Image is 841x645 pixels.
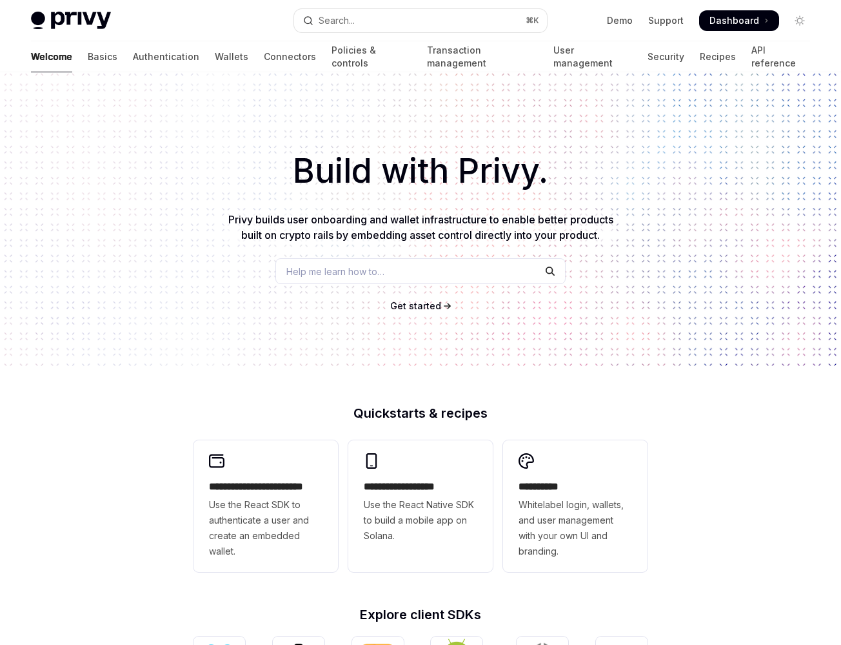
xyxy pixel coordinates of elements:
[364,497,477,544] span: Use the React Native SDK to build a mobile app on Solana.
[427,41,538,72] a: Transaction management
[553,41,632,72] a: User management
[228,213,613,241] span: Privy builds user onboarding and wallet infrastructure to enable better products built on crypto ...
[286,265,384,278] span: Help me learn how to…
[264,41,316,72] a: Connectors
[88,41,117,72] a: Basics
[193,608,648,621] h2: Explore client SDKs
[789,10,810,31] button: Toggle dark mode
[390,300,441,311] span: Get started
[503,440,648,572] a: **** *****Whitelabel login, wallets, and user management with your own UI and branding.
[31,41,72,72] a: Welcome
[699,10,779,31] a: Dashboard
[607,14,633,27] a: Demo
[31,12,111,30] img: light logo
[648,41,684,72] a: Security
[21,146,820,196] h1: Build with Privy.
[215,41,248,72] a: Wallets
[331,41,411,72] a: Policies & controls
[648,14,684,27] a: Support
[526,15,539,26] span: ⌘ K
[348,440,493,572] a: **** **** **** ***Use the React Native SDK to build a mobile app on Solana.
[390,300,441,312] a: Get started
[193,407,648,420] h2: Quickstarts & recipes
[709,14,759,27] span: Dashboard
[751,41,810,72] a: API reference
[133,41,199,72] a: Authentication
[294,9,547,32] button: Open search
[209,497,322,559] span: Use the React SDK to authenticate a user and create an embedded wallet.
[319,13,355,28] div: Search...
[700,41,736,72] a: Recipes
[519,497,632,559] span: Whitelabel login, wallets, and user management with your own UI and branding.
